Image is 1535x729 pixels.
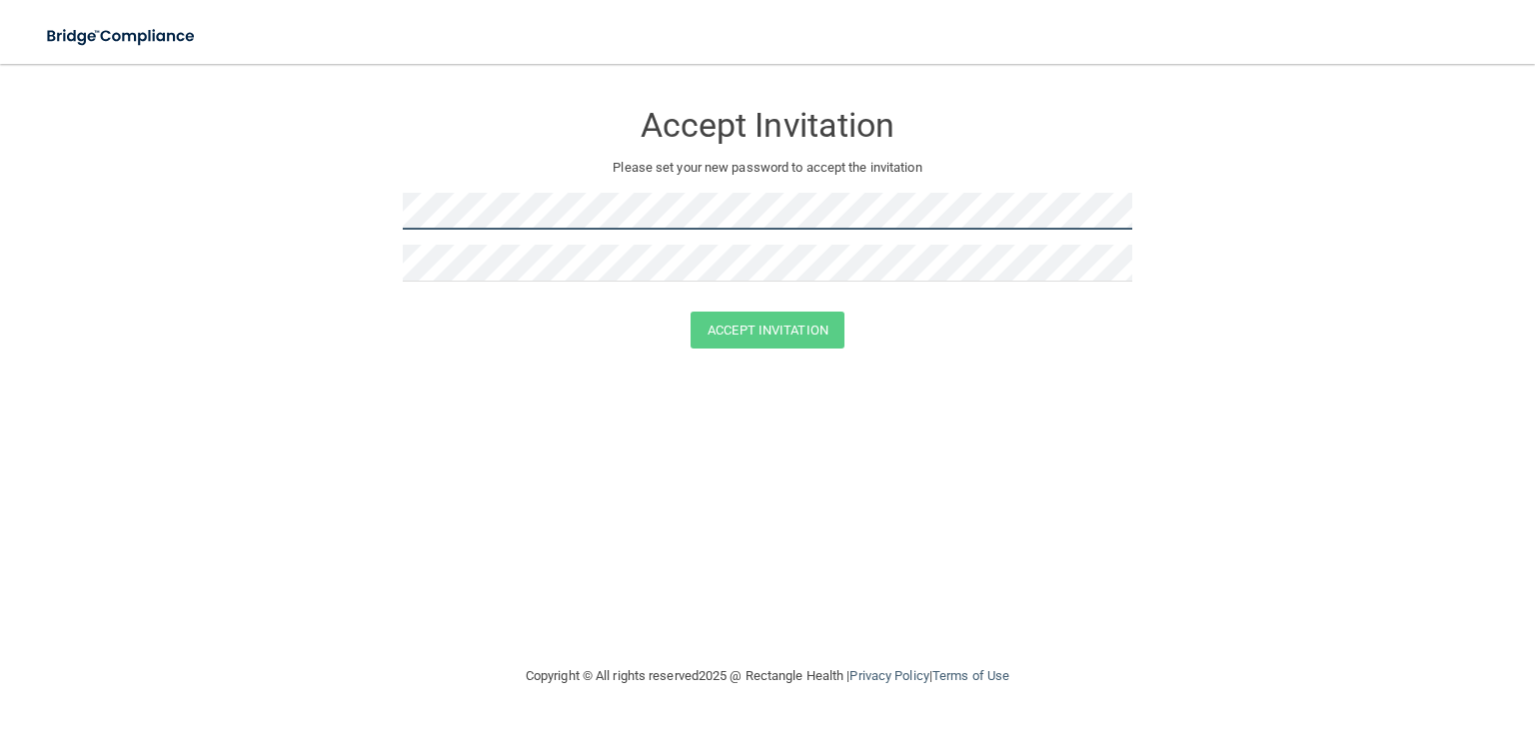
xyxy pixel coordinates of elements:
[932,668,1009,683] a: Terms of Use
[1190,598,1511,677] iframe: Drift Widget Chat Controller
[403,644,1132,708] div: Copyright © All rights reserved 2025 @ Rectangle Health | |
[691,312,844,349] button: Accept Invitation
[30,16,214,57] img: bridge_compliance_login_screen.278c3ca4.svg
[418,156,1117,180] p: Please set your new password to accept the invitation
[403,107,1132,144] h3: Accept Invitation
[849,668,928,683] a: Privacy Policy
